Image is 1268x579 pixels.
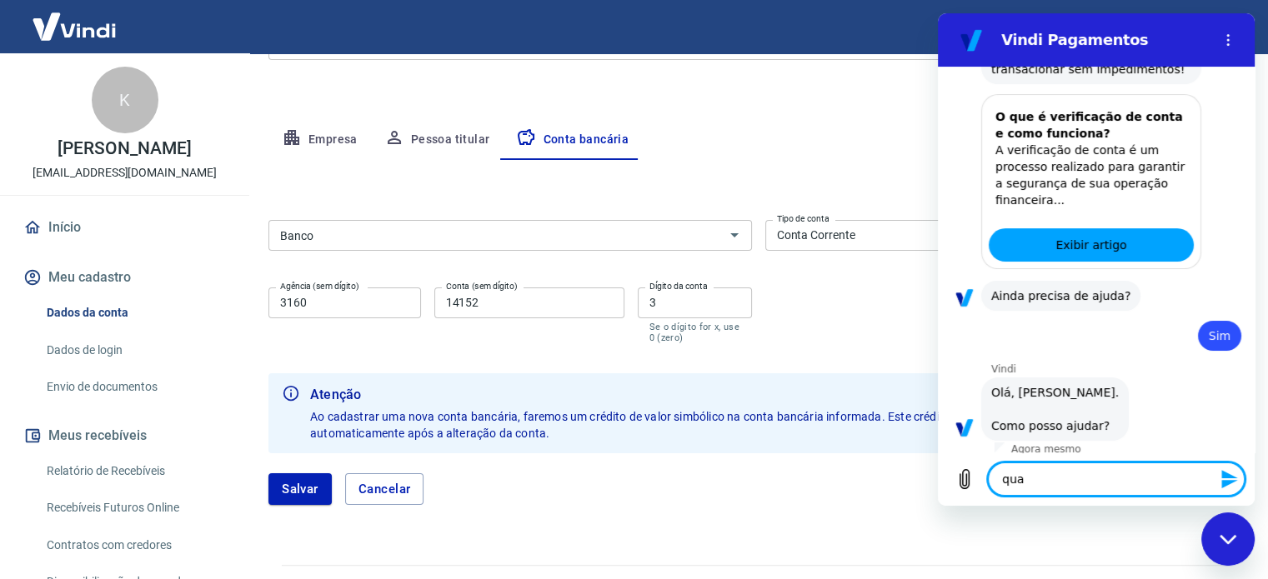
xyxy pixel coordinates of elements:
[777,212,829,225] label: Tipo de conta
[40,370,229,404] a: Envio de documentos
[40,333,229,367] a: Dados de login
[268,473,332,505] button: Salvar
[649,280,708,292] label: Dígito da conta
[345,473,424,505] button: Cancelar
[1188,12,1248,42] button: Sair
[371,120,504,160] button: Pessoa titular
[1201,512,1255,566] iframe: Botão para iniciar a janela de mensagens, 1 mensagem não lida
[503,120,642,160] button: Conta bancária
[649,322,740,343] p: Se o dígito for x, use 0 (zero)
[20,1,128,52] img: Vindi
[33,164,217,182] p: [EMAIL_ADDRESS][DOMAIN_NAME]
[58,140,191,157] p: [PERSON_NAME]
[446,280,518,292] label: Conta (sem dígito)
[310,385,1235,405] b: Atenção
[20,259,229,296] button: Meu cadastro
[40,296,229,330] a: Dados da conta
[40,528,229,562] a: Contratos com credores
[280,280,359,292] label: Agência (sem dígito)
[40,491,229,525] a: Recebíveis Futuros Online
[20,417,229,454] button: Meus recebíveis
[40,454,229,488] a: Relatório de Recebíveis
[310,410,1227,440] span: Ao cadastrar uma nova conta bancária, faremos um crédito de valor simbólico na conta bancária inf...
[938,13,1255,506] iframe: Janela de mensagens
[723,223,746,247] button: Abrir
[92,67,158,133] div: K
[268,120,371,160] button: Empresa
[20,209,229,246] a: Início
